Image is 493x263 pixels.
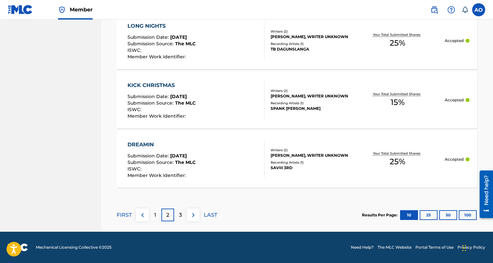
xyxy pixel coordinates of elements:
span: 25 % [390,156,405,168]
div: [PERSON_NAME], WRITER UNKNOWN [271,34,350,40]
a: Portal Terms of Use [415,244,454,250]
div: Writers ( 2 ) [271,88,350,93]
div: KICK CHRISTMAS [127,81,196,89]
div: SAVIII 3RD [271,165,350,171]
div: Help [445,3,458,16]
p: 2 [166,211,169,219]
iframe: Resource Center [475,167,493,221]
div: Recording Artists ( 1 ) [271,41,350,46]
div: Writers ( 2 ) [271,148,350,153]
a: LONG NIGHTSSubmission Date:[DATE]Submission Source:The MLCISWC:Member Work Identifier:Writers (2)... [117,12,477,69]
a: DREAMINSubmission Date:[DATE]Submission Source:The MLCISWC:Member Work Identifier:Writers (2)[PER... [117,131,477,188]
div: DREAMIN [127,141,196,149]
p: FIRST [117,211,132,219]
img: search [430,6,438,14]
button: 10 [400,210,418,220]
div: Notifications [462,7,468,13]
button: 25 [420,210,438,220]
p: Accepted [445,38,464,44]
div: [PERSON_NAME], WRITER UNKNOWN [271,93,350,99]
span: Submission Source : [127,159,175,165]
div: TB DAGUNSLANGA [271,46,350,52]
p: LAST [204,211,217,219]
span: Submission Source : [127,41,175,47]
a: Need Help? [351,244,374,250]
p: Accepted [445,97,464,103]
span: ISWC : [127,107,143,112]
span: Submission Date : [127,153,170,159]
span: [DATE] [170,153,187,159]
span: Submission Date : [127,94,170,99]
p: Your Total Submitted Shares: [373,92,422,96]
a: KICK CHRISTMASSubmission Date:[DATE]Submission Source:The MLCISWC:Member Work Identifier:Writers ... [117,71,477,128]
span: Member Work Identifier : [127,172,187,178]
div: Recording Artists ( 1 ) [271,160,350,165]
img: MLC Logo [8,5,33,14]
p: Your Total Submitted Shares: [373,32,422,37]
span: Member [70,6,93,13]
span: Submission Date : [127,34,170,40]
span: The MLC [175,41,196,47]
img: right [189,211,197,219]
div: Drag [462,238,466,258]
span: ISWC : [127,47,143,53]
div: [PERSON_NAME], WRITER UNKNOWN [271,153,350,158]
span: [DATE] [170,34,187,40]
span: 15 % [391,96,405,108]
p: Your Total Submitted Shares: [373,151,422,156]
iframe: Chat Widget [460,232,493,263]
p: Accepted [445,156,464,162]
p: 3 [179,211,182,219]
div: Recording Artists ( 1 ) [271,101,350,106]
div: User Menu [472,3,485,16]
div: SPANK [PERSON_NAME] [271,106,350,111]
img: Top Rightsholder [58,6,66,14]
img: logo [8,243,28,251]
div: Writers ( 2 ) [271,29,350,34]
span: 25 % [390,37,405,49]
img: help [447,6,455,14]
div: LONG NIGHTS [127,22,196,30]
a: Privacy Policy [457,244,485,250]
p: Results Per Page: [362,212,399,218]
span: The MLC [175,159,196,165]
span: Mechanical Licensing Collective © 2025 [36,244,112,250]
span: Member Work Identifier : [127,54,187,60]
p: 1 [154,211,156,219]
button: 100 [459,210,477,220]
button: 50 [439,210,457,220]
span: [DATE] [170,94,187,99]
span: Member Work Identifier : [127,113,187,119]
a: Public Search [428,3,441,16]
span: The MLC [175,100,196,106]
a: The MLC Website [378,244,411,250]
img: left [139,211,146,219]
span: Submission Source : [127,100,175,106]
span: ISWC : [127,166,143,172]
